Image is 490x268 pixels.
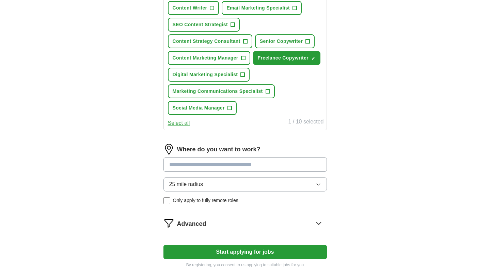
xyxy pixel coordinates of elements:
span: SEO Content Strategist [173,21,228,28]
input: Only apply to fully remote roles [163,197,170,204]
span: Social Media Manager [173,104,225,112]
button: Social Media Manager [168,101,237,115]
button: Content Writer [168,1,219,15]
img: filter [163,218,174,229]
button: SEO Content Strategist [168,18,240,32]
button: Marketing Communications Specialist [168,84,275,98]
button: Email Marketing Specialist [222,1,302,15]
span: 25 mile radius [169,180,203,188]
span: Marketing Communications Specialist [173,88,263,95]
span: Content Strategy Consultant [173,38,240,45]
span: Content Writer [173,4,207,12]
button: Digital Marketing Specialist [168,68,250,82]
button: Content Marketing Manager [168,51,250,65]
span: ✓ [311,56,315,61]
img: location.png [163,144,174,155]
label: Where do you want to work? [177,145,260,154]
button: Content Strategy Consultant [168,34,252,48]
span: Advanced [177,219,206,229]
button: Senior Copywriter [255,34,315,48]
button: Select all [168,119,190,127]
span: Only apply to fully remote roles [173,197,238,204]
button: Freelance Copywriter✓ [253,51,320,65]
div: 1 / 10 selected [288,118,323,127]
p: By registering, you consent to us applying to suitable jobs for you [163,262,327,268]
button: 25 mile radius [163,177,327,191]
button: Start applying for jobs [163,245,327,259]
span: Email Marketing Specialist [226,4,290,12]
span: Freelance Copywriter [258,54,309,62]
span: Digital Marketing Specialist [173,71,238,78]
span: Senior Copywriter [260,38,303,45]
span: Content Marketing Manager [173,54,238,62]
